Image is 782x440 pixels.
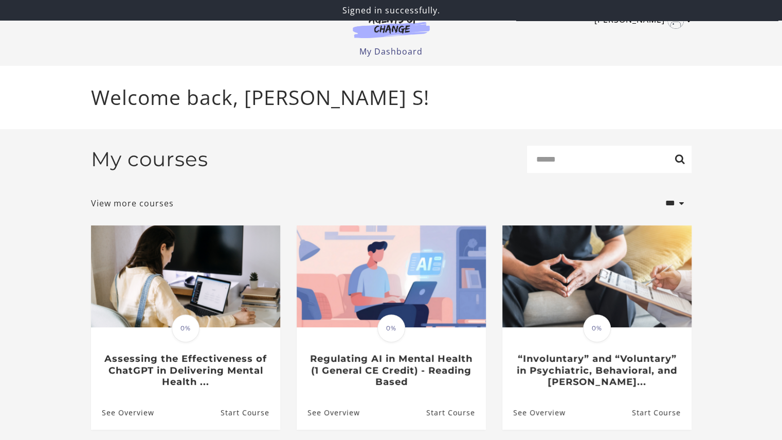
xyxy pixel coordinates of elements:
[4,4,778,16] p: Signed in successfully.
[307,353,475,388] h3: Regulating AI in Mental Health (1 General CE Credit) - Reading Based
[377,314,405,342] span: 0%
[359,46,423,57] a: My Dashboard
[342,14,441,38] img: Agents of Change Logo
[297,396,360,429] a: Regulating AI in Mental Health (1 General CE Credit) - Reading Based: See Overview
[513,353,680,388] h3: “Involuntary” and “Voluntary” in Psychiatric, Behavioral, and [PERSON_NAME]...
[502,396,566,429] a: “Involuntary” and “Voluntary” in Psychiatric, Behavioral, and Menta...: See Overview
[91,82,692,113] p: Welcome back, [PERSON_NAME] S!
[426,396,485,429] a: Regulating AI in Mental Health (1 General CE Credit) - Reading Based: Resume Course
[583,314,611,342] span: 0%
[172,314,199,342] span: 0%
[91,197,174,209] a: View more courses
[102,353,269,388] h3: Assessing the Effectiveness of ChatGPT in Delivering Mental Health ...
[220,396,280,429] a: Assessing the Effectiveness of ChatGPT in Delivering Mental Health ...: Resume Course
[91,396,154,429] a: Assessing the Effectiveness of ChatGPT in Delivering Mental Health ...: See Overview
[594,12,686,29] a: Toggle menu
[631,396,691,429] a: “Involuntary” and “Voluntary” in Psychiatric, Behavioral, and Menta...: Resume Course
[91,147,208,171] h2: My courses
